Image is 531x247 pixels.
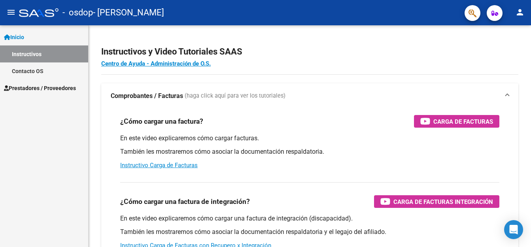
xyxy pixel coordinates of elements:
[120,228,499,236] p: También les mostraremos cómo asociar la documentación respaldatoria y el legajo del afiliado.
[4,33,24,41] span: Inicio
[120,116,203,127] h3: ¿Cómo cargar una factura?
[393,197,493,207] span: Carga de Facturas Integración
[120,196,250,207] h3: ¿Cómo cargar una factura de integración?
[515,8,525,17] mat-icon: person
[120,214,499,223] p: En este video explicaremos cómo cargar una factura de integración (discapacidad).
[111,92,183,100] strong: Comprobantes / Facturas
[101,44,518,59] h2: Instructivos y Video Tutoriales SAAS
[120,162,198,169] a: Instructivo Carga de Facturas
[4,84,76,92] span: Prestadores / Proveedores
[120,147,499,156] p: También les mostraremos cómo asociar la documentación respaldatoria.
[433,117,493,126] span: Carga de Facturas
[414,115,499,128] button: Carga de Facturas
[185,92,285,100] span: (haga click aquí para ver los tutoriales)
[374,195,499,208] button: Carga de Facturas Integración
[101,83,518,109] mat-expansion-panel-header: Comprobantes / Facturas (haga click aquí para ver los tutoriales)
[62,4,93,21] span: - osdop
[6,8,16,17] mat-icon: menu
[120,134,499,143] p: En este video explicaremos cómo cargar facturas.
[93,4,164,21] span: - [PERSON_NAME]
[504,220,523,239] div: Open Intercom Messenger
[101,60,211,67] a: Centro de Ayuda - Administración de O.S.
